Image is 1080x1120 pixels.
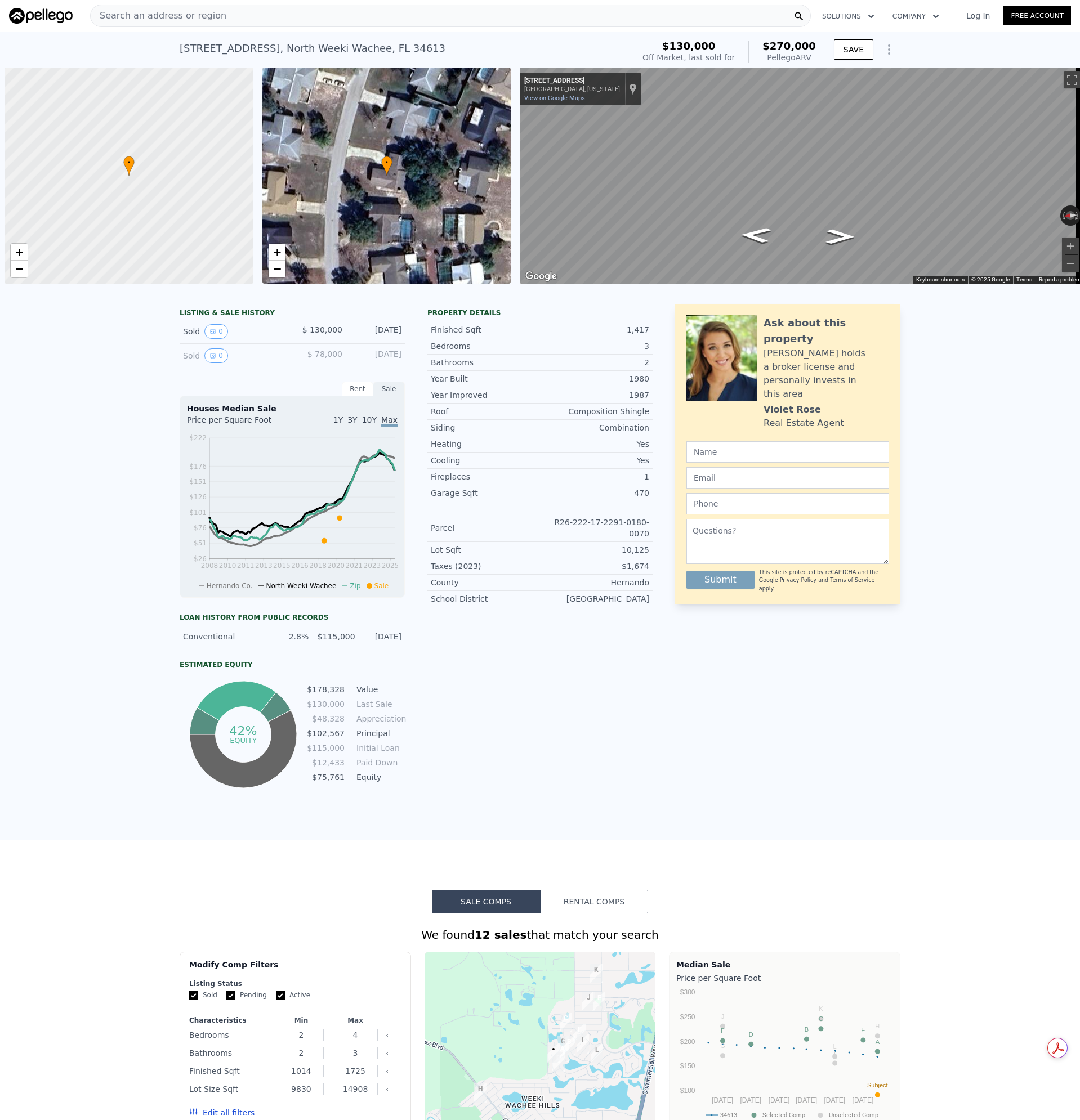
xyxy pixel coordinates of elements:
div: [STREET_ADDRESS] [524,77,620,86]
tspan: 2015 [273,562,291,570]
text: Selected Comp [762,1112,805,1119]
div: LISTING & SALE HISTORY [180,308,405,320]
input: Email [686,467,889,489]
text: 34613 [720,1112,737,1119]
tspan: $101 [189,509,207,517]
span: − [273,262,280,276]
button: Rental Comps [540,890,648,913]
button: Rotate counterclockwise [1060,205,1066,226]
div: Violet Rose [764,403,821,416]
div: Lot Sqft [431,544,540,555]
tspan: 2008 [201,562,218,570]
button: Clear [385,1087,389,1092]
div: Modify Comp Filters [189,959,401,979]
path: Go North, Edinburgh Way [728,224,784,247]
text: Subject [867,1082,888,1088]
tspan: 2016 [291,562,309,570]
td: Value [354,683,405,696]
div: Fireplaces [431,471,540,482]
button: Zoom out [1062,255,1079,272]
text: D [749,1031,753,1038]
div: Houses Median Sale [187,403,398,414]
button: Submit [686,571,755,589]
tspan: 2018 [309,562,327,570]
tspan: 2025 [382,562,399,570]
div: Characteristics [189,1016,272,1025]
div: 7358 Glen Cove Rd [552,1052,565,1072]
td: $12,433 [306,756,345,769]
span: 3Y [347,415,357,424]
button: Show Options [878,38,900,61]
div: Roof [431,406,540,417]
div: 10,125 [540,544,649,555]
div: 9043 Glenarm Way [590,964,603,983]
div: 8412 Dunnellon Rd [560,1013,572,1032]
a: Terms [1016,276,1032,283]
div: 7370 Glasgow Rd [557,1036,569,1055]
label: Sold [189,991,217,1000]
a: Log In [953,10,1003,21]
tspan: 2011 [237,562,255,570]
div: 3 [540,341,649,352]
div: Sale [373,382,405,396]
text: [DATE] [740,1096,761,1104]
tspan: equity [230,736,257,744]
div: Off Market, last sold for [642,52,735,63]
div: Ask about this property [764,315,889,347]
tspan: 2010 [219,562,236,570]
text: [DATE] [824,1096,845,1104]
div: 7337 Glasgow Rd [556,1043,569,1062]
span: $ 78,000 [307,350,342,359]
div: Hernando [540,577,649,588]
a: Zoom out [11,261,28,277]
a: Privacy Policy [780,577,816,583]
div: Siding [431,422,540,433]
div: Sold [183,324,283,339]
tspan: 2013 [255,562,273,570]
div: Heating [431,438,540,450]
div: [DATE] [351,324,401,339]
text: F [721,1027,725,1034]
div: [DATE] [362,631,401,642]
div: Price per Square Foot [676,970,893,986]
td: $48,328 [306,713,345,725]
text: [DATE] [853,1096,874,1104]
tspan: $176 [189,463,207,471]
div: 1980 [540,373,649,384]
text: B [805,1026,809,1033]
a: Zoom in [11,244,28,261]
text: [DATE] [769,1096,790,1104]
td: $178,328 [306,683,345,696]
div: Min [276,1016,326,1025]
button: View historical data [204,324,228,339]
div: 9053 Nakoma Way [593,992,605,1011]
div: County [431,577,540,588]
span: Search an address or region [91,9,226,23]
div: Finished Sqft [431,324,540,335]
div: Year Improved [431,389,540,401]
div: 470 [540,487,649,499]
div: Rent [342,382,373,396]
text: $150 [680,1062,695,1070]
div: • [381,156,392,176]
span: $ 130,000 [302,325,342,334]
span: 10Y [362,415,377,424]
text: E [861,1027,865,1033]
button: Zoom in [1062,238,1079,254]
td: Appreciation [354,713,405,725]
tspan: $51 [194,539,207,547]
div: Bathrooms [431,357,540,368]
div: Property details [427,308,653,317]
div: Combination [540,422,649,433]
div: Yes [540,455,649,466]
div: R26-222-17-2291-0180-0070 [540,517,649,539]
div: 7257 Galloway Rd [563,1036,575,1055]
div: Median Sale [676,959,893,970]
span: Sale [374,582,389,590]
div: Max [331,1016,380,1025]
text: H [875,1023,880,1029]
button: Sale Comps [432,890,540,913]
label: Active [276,991,310,1000]
div: Finished Sqft [189,1063,272,1079]
td: Equity [354,771,405,783]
